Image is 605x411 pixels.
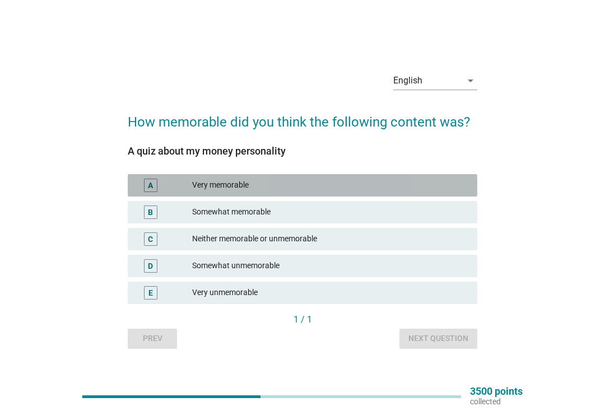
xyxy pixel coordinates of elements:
i: arrow_drop_down [464,74,477,87]
div: 1 / 1 [128,313,477,326]
div: C [148,233,153,245]
p: 3500 points [470,386,523,396]
div: Neither memorable or unmemorable [192,232,468,246]
div: D [148,260,153,272]
p: collected [470,396,523,407]
h2: How memorable did you think the following content was? [128,101,477,132]
div: B [148,206,153,218]
div: Very memorable [192,179,468,192]
div: A [148,179,153,191]
div: E [148,287,153,298]
div: A quiz about my money personality [128,143,477,158]
div: Somewhat memorable [192,205,468,219]
div: English [393,76,422,86]
div: Very unmemorable [192,286,468,300]
div: Somewhat unmemorable [192,259,468,273]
